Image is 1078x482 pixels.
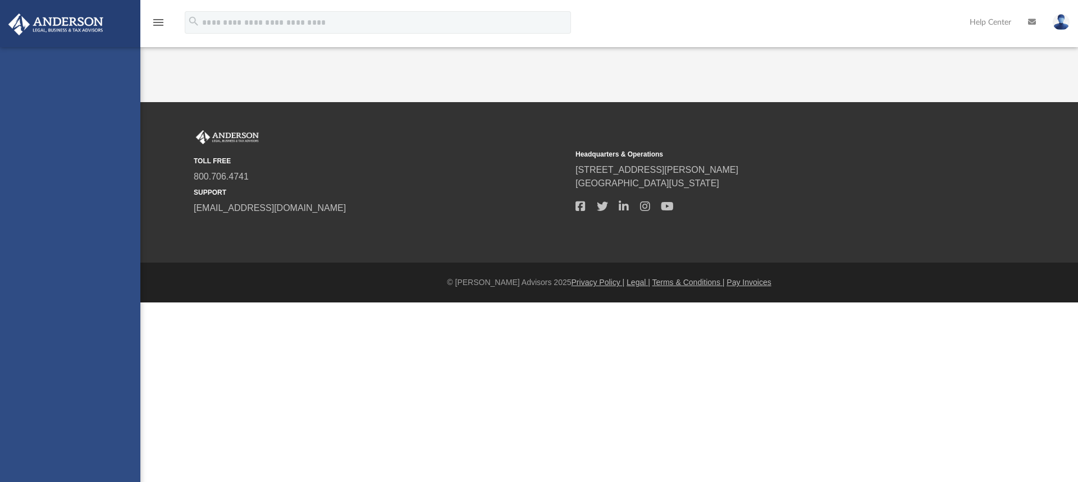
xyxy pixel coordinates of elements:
[5,13,107,35] img: Anderson Advisors Platinum Portal
[194,172,249,181] a: 800.706.4741
[152,16,165,29] i: menu
[152,21,165,29] a: menu
[627,278,650,287] a: Legal |
[727,278,771,287] a: Pay Invoices
[572,278,625,287] a: Privacy Policy |
[652,278,725,287] a: Terms & Conditions |
[575,165,738,175] a: [STREET_ADDRESS][PERSON_NAME]
[194,187,568,198] small: SUPPORT
[188,15,200,27] i: search
[194,156,568,166] small: TOLL FREE
[140,277,1078,288] div: © [PERSON_NAME] Advisors 2025
[194,203,346,213] a: [EMAIL_ADDRESS][DOMAIN_NAME]
[575,149,949,159] small: Headquarters & Operations
[1053,14,1070,30] img: User Pic
[194,130,261,145] img: Anderson Advisors Platinum Portal
[575,178,719,188] a: [GEOGRAPHIC_DATA][US_STATE]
